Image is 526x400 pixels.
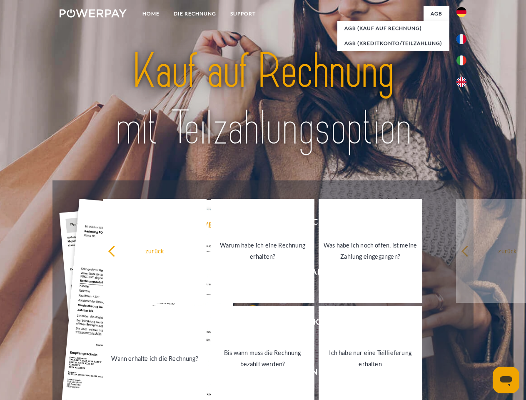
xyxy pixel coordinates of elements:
[456,55,466,65] img: it
[108,245,202,256] div: zurück
[108,352,202,364] div: Wann erhalte ich die Rechnung?
[456,34,466,44] img: fr
[456,7,466,17] img: de
[324,240,417,262] div: Was habe ich noch offen, ist meine Zahlung eingegangen?
[324,347,417,370] div: Ich habe nur eine Teillieferung erhalten
[337,21,449,36] a: AGB (Kauf auf Rechnung)
[424,6,449,21] a: agb
[223,6,263,21] a: SUPPORT
[216,347,309,370] div: Bis wann muss die Rechnung bezahlt werden?
[337,36,449,51] a: AGB (Kreditkonto/Teilzahlung)
[216,240,309,262] div: Warum habe ich eine Rechnung erhalten?
[456,77,466,87] img: en
[135,6,167,21] a: Home
[60,9,127,17] img: logo-powerpay-white.svg
[493,367,519,393] iframe: Schaltfläche zum Öffnen des Messaging-Fensters
[80,40,446,160] img: title-powerpay_de.svg
[167,6,223,21] a: DIE RECHNUNG
[319,199,422,303] a: Was habe ich noch offen, ist meine Zahlung eingegangen?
